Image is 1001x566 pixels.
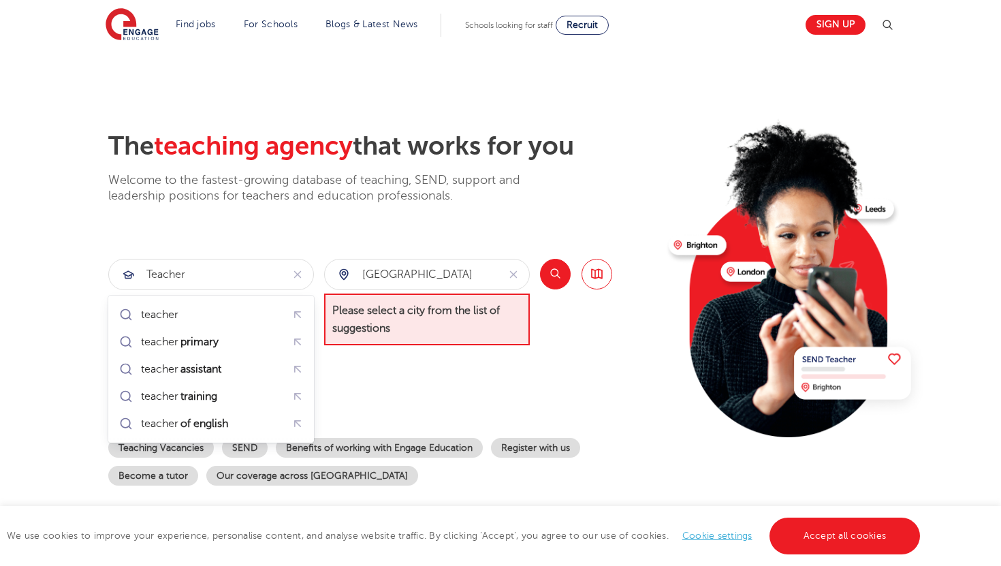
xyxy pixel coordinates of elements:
[114,301,308,437] ul: Submit
[540,259,571,289] button: Search
[244,19,298,29] a: For Schools
[287,386,308,407] button: Fill query with "teacher training"
[7,531,923,541] span: We use cookies to improve your experience, personalise content, and analyse website traffic. By c...
[141,308,178,321] div: teacher
[108,131,658,162] h2: The that works for you
[567,20,598,30] span: Recruit
[141,390,219,403] div: teacher
[178,361,223,377] mark: assistant
[176,19,216,29] a: Find jobs
[806,15,865,35] a: Sign up
[556,16,609,35] a: Recruit
[324,259,530,290] div: Submit
[682,531,752,541] a: Cookie settings
[178,388,219,405] mark: training
[108,259,314,290] div: Submit
[287,413,308,434] button: Fill query with "teacher of english"
[222,438,268,458] a: SEND
[141,417,230,430] div: teacher
[141,335,221,349] div: teacher
[276,438,483,458] a: Benefits of working with Engage Education
[287,358,308,379] button: Fill query with "teacher assistant"
[106,8,159,42] img: Engage Education
[141,362,223,376] div: teacher
[109,260,282,289] input: Submit
[325,260,498,289] input: Submit
[324,294,530,346] span: Please select a city from the list of suggestions
[108,172,558,204] p: Welcome to the fastest-growing database of teaching, SEND, support and leadership positions for t...
[465,20,553,30] span: Schools looking for staff
[178,334,221,350] mark: primary
[769,518,921,554] a: Accept all cookies
[108,466,198,486] a: Become a tutor
[108,400,658,424] p: Trending searches
[154,131,353,161] span: teaching agency
[287,331,308,352] button: Fill query with "teacher primary"
[282,260,313,289] button: Clear
[108,438,214,458] a: Teaching Vacancies
[498,260,529,289] button: Clear
[287,304,308,325] button: Fill query with "teacher"
[206,466,418,486] a: Our coverage across [GEOGRAPHIC_DATA]
[178,415,230,432] mark: of english
[491,438,580,458] a: Register with us
[325,19,418,29] a: Blogs & Latest News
